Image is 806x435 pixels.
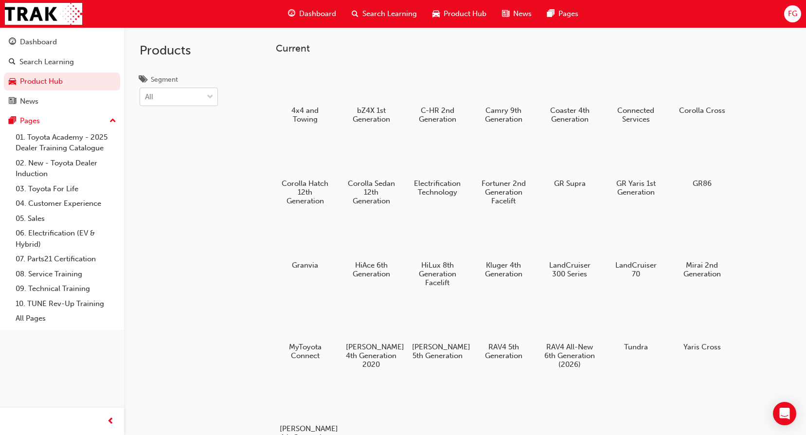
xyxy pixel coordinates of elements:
h5: bZ4X 1st Generation [346,106,397,124]
h5: GR86 [677,179,728,188]
span: guage-icon [9,38,16,47]
h5: [PERSON_NAME] 5th Generation [412,343,463,360]
h5: Granvia [280,261,331,270]
a: Tundra [607,298,665,355]
span: pages-icon [547,8,555,20]
h5: 4x4 and Towing [280,106,331,124]
span: up-icon [109,115,116,127]
h5: Fortuner 2nd Generation Facelift [478,179,529,205]
h5: Kluger 4th Generation [478,261,529,278]
a: C-HR 2nd Generation [408,62,466,127]
h5: Yaris Cross [677,343,728,351]
span: FG [788,8,797,19]
a: Corolla Cross [673,62,731,118]
a: [PERSON_NAME] 5th Generation [408,298,466,363]
a: 03. Toyota For Life [12,181,120,197]
button: FG [784,5,801,22]
span: Dashboard [299,8,336,19]
a: 10. TUNE Rev-Up Training [12,296,120,311]
span: Product Hub [444,8,486,19]
a: HiAce 6th Generation [342,217,400,282]
a: Yaris Cross [673,298,731,355]
a: Search Learning [4,53,120,71]
h5: C-HR 2nd Generation [412,106,463,124]
a: GR86 [673,135,731,191]
a: LandCruiser 300 Series [540,217,599,282]
a: MyToyota Connect [276,298,334,363]
a: 02. New - Toyota Dealer Induction [12,156,120,181]
h5: [PERSON_NAME] 4th Generation 2020 [346,343,397,369]
a: RAV4 5th Generation [474,298,533,363]
span: prev-icon [107,416,114,428]
span: down-icon [207,91,214,104]
a: 06. Electrification (EV & Hybrid) [12,226,120,252]
a: Mirai 2nd Generation [673,217,731,282]
span: car-icon [432,8,440,20]
a: Camry 9th Generation [474,62,533,127]
a: Fortuner 2nd Generation Facelift [474,135,533,209]
a: search-iconSearch Learning [344,4,425,24]
a: RAV4 All-New 6th Generation (2026) [540,298,599,372]
button: DashboardSearch LearningProduct HubNews [4,31,120,112]
h5: Connected Services [610,106,662,124]
h5: GR Supra [544,179,595,188]
h5: Corolla Cross [677,106,728,115]
a: GR Yaris 1st Generation [607,135,665,200]
a: Granvia [276,217,334,273]
a: guage-iconDashboard [280,4,344,24]
a: 4x4 and Towing [276,62,334,127]
span: search-icon [9,58,16,67]
h5: Tundra [610,343,662,351]
a: Connected Services [607,62,665,127]
h5: Mirai 2nd Generation [677,261,728,278]
a: GR Supra [540,135,599,191]
a: 07. Parts21 Certification [12,252,120,267]
div: Pages [20,115,40,127]
a: HiLux 8th Generation Facelift [408,217,466,290]
h5: RAV4 All-New 6th Generation (2026) [544,343,595,369]
h5: GR Yaris 1st Generation [610,179,662,197]
a: pages-iconPages [539,4,586,24]
h3: Current [276,43,790,54]
h5: HiLux 8th Generation Facelift [412,261,463,287]
h5: Camry 9th Generation [478,106,529,124]
a: Coaster 4th Generation [540,62,599,127]
div: Open Intercom Messenger [773,402,796,425]
a: Kluger 4th Generation [474,217,533,282]
div: News [20,96,38,107]
img: Trak [5,3,82,25]
span: car-icon [9,77,16,86]
a: Corolla Hatch 12th Generation [276,135,334,209]
a: 08. Service Training [12,267,120,282]
span: guage-icon [288,8,295,20]
a: LandCruiser 70 [607,217,665,282]
span: News [513,8,532,19]
span: pages-icon [9,117,16,126]
a: Corolla Sedan 12th Generation [342,135,400,209]
span: Pages [558,8,578,19]
a: Dashboard [4,33,120,51]
h5: Corolla Sedan 12th Generation [346,179,397,205]
a: bZ4X 1st Generation [342,62,400,127]
span: Search Learning [362,8,417,19]
a: 09. Technical Training [12,281,120,296]
h5: MyToyota Connect [280,343,331,360]
h2: Products [140,43,218,58]
a: Product Hub [4,72,120,91]
a: News [4,92,120,110]
div: Segment [151,75,178,85]
button: Pages [4,112,120,130]
a: news-iconNews [494,4,539,24]
a: All Pages [12,311,120,326]
h5: LandCruiser 300 Series [544,261,595,278]
span: search-icon [352,8,358,20]
h5: HiAce 6th Generation [346,261,397,278]
span: news-icon [9,97,16,106]
span: news-icon [502,8,509,20]
h5: RAV4 5th Generation [478,343,529,360]
h5: Corolla Hatch 12th Generation [280,179,331,205]
span: tags-icon [140,76,147,85]
div: All [145,91,153,103]
h5: Coaster 4th Generation [544,106,595,124]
